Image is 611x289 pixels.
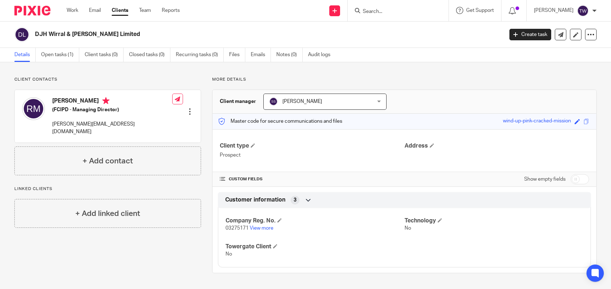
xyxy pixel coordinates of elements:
h4: Client type [220,142,404,150]
span: Customer information [225,196,285,204]
h4: + Add contact [82,155,133,167]
h4: Towergate Client [226,243,404,250]
a: Recurring tasks (0) [176,48,224,62]
a: Email [89,7,101,14]
p: [PERSON_NAME] [534,7,574,14]
a: Create task [509,29,551,40]
a: Audit logs [308,48,336,62]
a: Open tasks (1) [41,48,79,62]
span: No [405,226,411,231]
h3: Client manager [220,98,256,105]
h4: Company Reg. No. [226,217,404,225]
a: Details [14,48,36,62]
img: svg%3E [14,27,30,42]
a: Notes (0) [276,48,303,62]
p: [PERSON_NAME][EMAIL_ADDRESS][DOMAIN_NAME] [52,121,172,135]
a: Team [139,7,151,14]
a: Emails [251,48,271,62]
h4: CUSTOM FIELDS [220,176,404,182]
img: svg%3E [577,5,589,17]
span: 03275171 [226,226,249,231]
p: More details [212,77,597,82]
a: Closed tasks (0) [129,48,170,62]
a: View more [250,226,273,231]
p: Master code for secure communications and files [218,118,342,125]
h4: Technology [405,217,583,225]
a: Client tasks (0) [85,48,124,62]
h5: (FCIPD - Managing Director) [52,106,172,113]
img: Pixie [14,6,50,15]
h4: + Add linked client [75,208,140,219]
a: Clients [112,7,128,14]
i: Primary [102,97,110,104]
p: Client contacts [14,77,201,82]
h4: [PERSON_NAME] [52,97,172,106]
div: wind-up-pink-cracked-mission [503,117,571,126]
h2: DJH Wirral & [PERSON_NAME] Limited [35,31,406,38]
h4: Address [405,142,589,150]
img: svg%3E [269,97,278,106]
span: [PERSON_NAME] [282,99,322,104]
span: Get Support [466,8,494,13]
a: Work [67,7,78,14]
span: 3 [294,197,296,204]
input: Search [362,9,427,15]
img: svg%3E [22,97,45,120]
label: Show empty fields [524,176,566,183]
a: Reports [162,7,180,14]
a: Files [229,48,245,62]
span: No [226,252,232,257]
p: Prospect [220,152,404,159]
p: Linked clients [14,186,201,192]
